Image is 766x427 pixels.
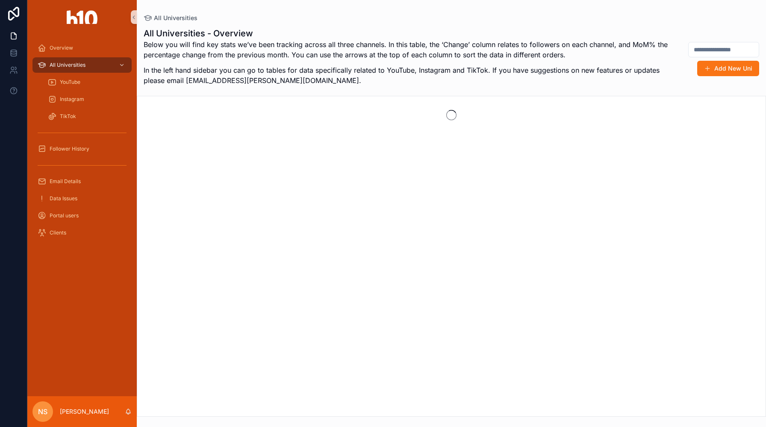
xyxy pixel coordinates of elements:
span: Portal users [50,212,79,219]
a: Email Details [32,174,132,189]
span: Overview [50,44,73,51]
a: Portal users [32,208,132,223]
img: App logo [67,10,97,24]
span: Email Details [50,178,81,185]
button: Add New Uni [697,61,759,76]
a: All Universities [144,14,197,22]
a: Overview [32,40,132,56]
span: Instagram [60,96,84,103]
span: All Universities [154,14,197,22]
a: Data Issues [32,191,132,206]
div: scrollable content [27,34,137,252]
span: YouTube [60,79,80,86]
a: Clients [32,225,132,240]
span: Data Issues [50,195,77,202]
p: Below you will find key stats we’ve been tracking across all three channels. In this table, the ‘... [144,39,676,60]
span: Clients [50,229,66,236]
span: All Universities [50,62,85,68]
a: YouTube [43,74,132,90]
span: TikTok [60,113,76,120]
a: TikTok [43,109,132,124]
span: NS [38,406,47,417]
a: All Universities [32,57,132,73]
span: Follower History [50,145,89,152]
p: In the left hand sidebar you can go to tables for data specifically related to YouTube, Instagram... [144,65,676,86]
a: Follower History [32,141,132,157]
p: [PERSON_NAME] [60,407,109,416]
h1: All Universities - Overview [144,27,676,39]
a: Instagram [43,92,132,107]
